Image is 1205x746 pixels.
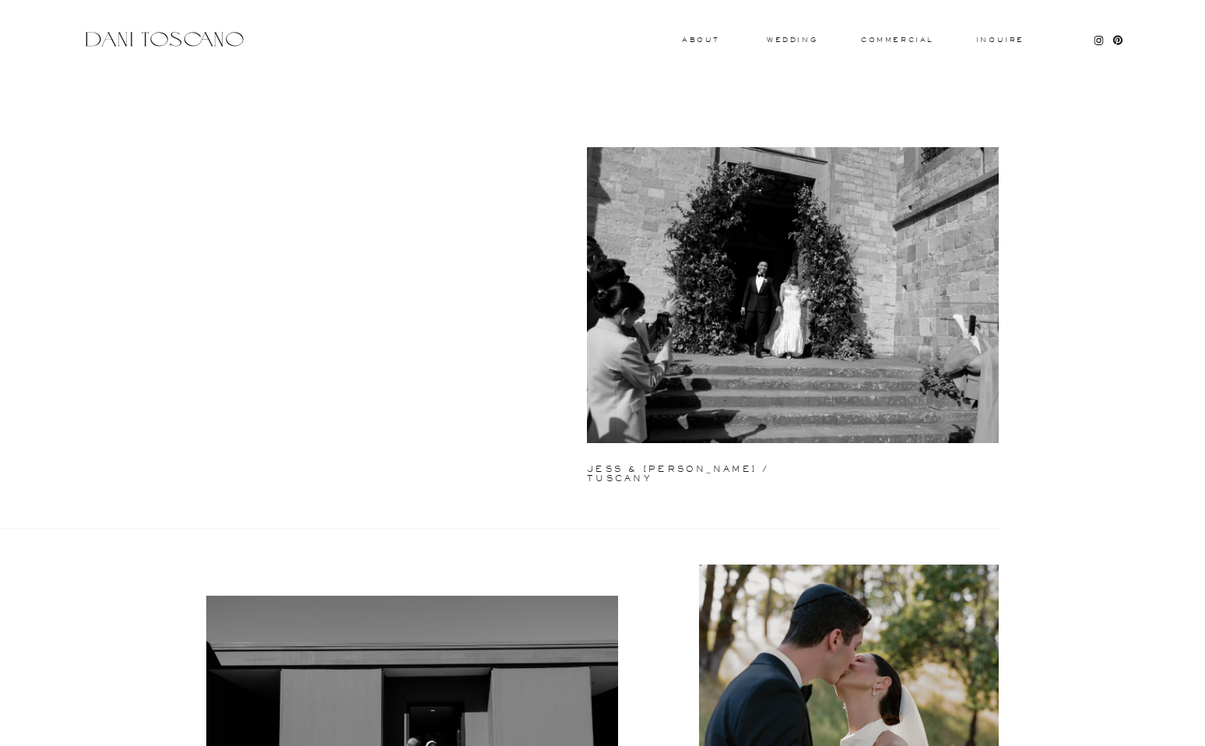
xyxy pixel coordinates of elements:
[587,465,830,471] a: jess & [PERSON_NAME] / tuscany
[861,37,933,43] a: commercial
[975,37,1025,44] a: Inquire
[682,37,716,42] a: About
[767,37,817,42] a: wedding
